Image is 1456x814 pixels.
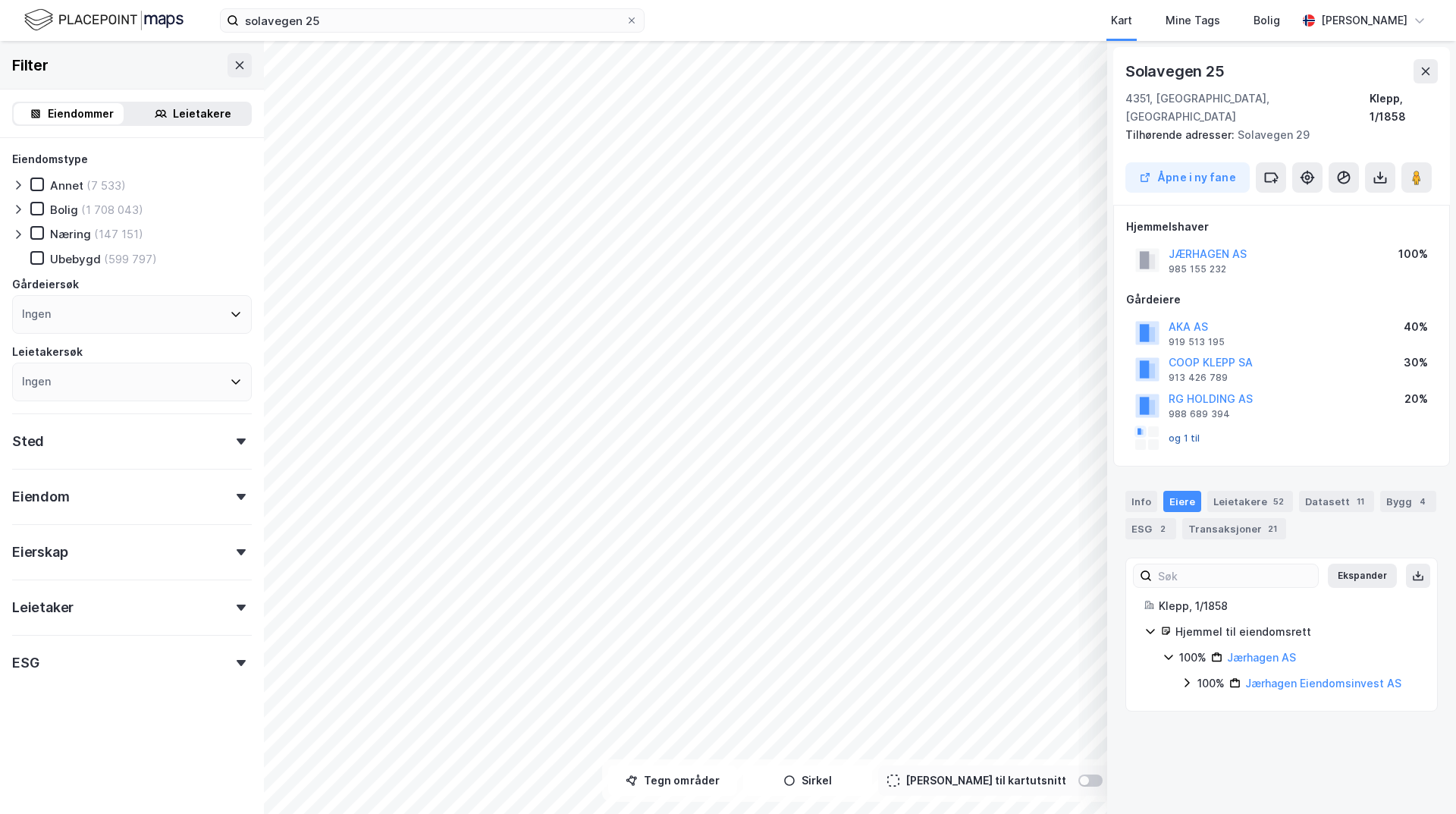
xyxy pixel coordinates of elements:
[1182,518,1286,539] div: Transaksjoner
[1125,518,1176,539] div: ESG
[12,599,74,617] div: Leietaker
[239,9,626,32] input: Søk på adresse, matrikkel, gårdeiere, leietakere eller personer
[1111,11,1132,30] div: Kart
[1159,597,1419,615] div: Klepp, 1/1858
[22,305,51,323] div: Ingen
[12,275,79,294] div: Gårdeiersøk
[50,178,83,193] div: Annet
[50,227,91,241] div: Næring
[1175,623,1419,641] div: Hjemmel til eiendomsrett
[1155,521,1170,536] div: 2
[50,252,101,266] div: Ubebygd
[1353,494,1368,509] div: 11
[1328,564,1397,588] button: Ekspander
[104,252,157,266] div: (599 797)
[1254,11,1280,30] div: Bolig
[1169,263,1226,275] div: 985 155 232
[1163,491,1201,512] div: Eiere
[608,765,737,796] button: Tegn områder
[12,343,83,361] div: Leietakersøk
[1169,336,1225,348] div: 919 513 195
[1370,90,1438,126] div: Klepp, 1/1858
[12,488,70,506] div: Eiendom
[1299,491,1374,512] div: Datasett
[1169,372,1228,384] div: 913 426 789
[1207,491,1293,512] div: Leietakere
[1125,128,1238,141] span: Tilhørende adresser:
[50,203,78,217] div: Bolig
[12,53,49,77] div: Filter
[1126,218,1437,236] div: Hjemmelshaver
[905,772,1066,790] div: [PERSON_NAME] til kartutsnitt
[1227,651,1296,664] a: Jærhagen AS
[173,105,231,123] div: Leietakere
[1265,521,1280,536] div: 21
[1380,491,1436,512] div: Bygg
[1179,649,1207,667] div: 100%
[81,203,143,217] div: (1 708 043)
[1380,741,1456,814] div: Kontrollprogram for chat
[1125,162,1250,193] button: Åpne i ny fane
[1169,408,1230,420] div: 988 689 394
[1125,491,1157,512] div: Info
[1380,741,1456,814] iframe: Chat Widget
[1125,90,1370,126] div: 4351, [GEOGRAPHIC_DATA], [GEOGRAPHIC_DATA]
[12,654,39,672] div: ESG
[86,178,126,193] div: (7 533)
[22,372,51,391] div: Ingen
[1270,494,1287,509] div: 52
[743,765,872,796] button: Sirkel
[1197,674,1225,693] div: 100%
[1404,318,1428,336] div: 40%
[12,150,88,168] div: Eiendomstype
[12,543,67,561] div: Eierskap
[1245,677,1401,690] a: Jærhagen Eiendomsinvest AS
[12,432,44,451] div: Sted
[1125,126,1426,144] div: Solavegen 29
[1321,11,1407,30] div: [PERSON_NAME]
[94,227,143,241] div: (147 151)
[1404,390,1428,408] div: 20%
[48,105,114,123] div: Eiendommer
[1152,564,1318,587] input: Søk
[1398,245,1428,263] div: 100%
[24,7,184,33] img: logo.f888ab2527a4732fd821a326f86c7f29.svg
[1125,59,1228,83] div: Solavegen 25
[1404,354,1428,372] div: 30%
[1415,494,1430,509] div: 4
[1126,291,1437,309] div: Gårdeiere
[1166,11,1220,30] div: Mine Tags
